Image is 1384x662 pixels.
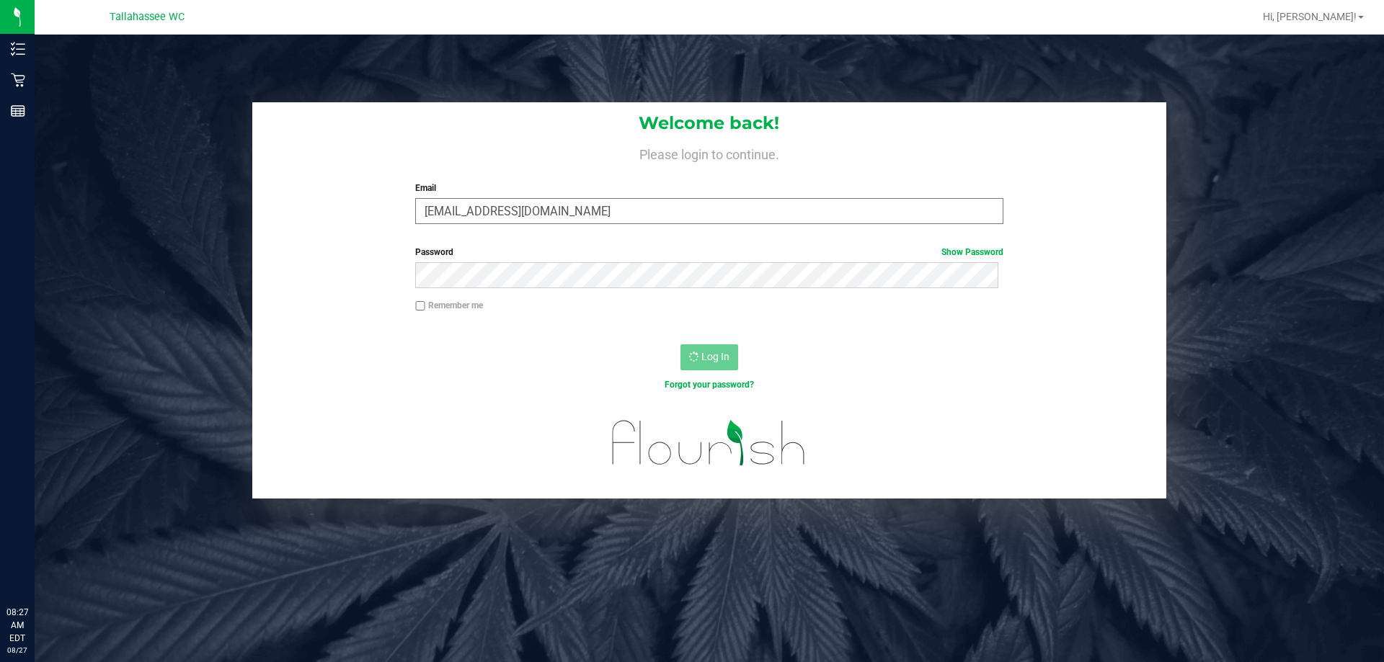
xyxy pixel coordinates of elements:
[415,247,453,257] span: Password
[252,144,1166,161] h4: Please login to continue.
[701,351,729,362] span: Log In
[415,182,1003,194] label: Email
[1263,11,1357,22] span: Hi, [PERSON_NAME]!
[941,247,1003,257] a: Show Password
[665,380,754,390] a: Forgot your password?
[6,645,28,656] p: 08/27
[11,42,25,56] inline-svg: Inventory
[595,406,823,480] img: flourish_logo.svg
[6,606,28,645] p: 08:27 AM EDT
[110,11,185,23] span: Tallahassee WC
[252,114,1166,133] h1: Welcome back!
[11,73,25,87] inline-svg: Retail
[415,299,483,312] label: Remember me
[415,301,425,311] input: Remember me
[11,104,25,118] inline-svg: Reports
[680,344,738,370] button: Log In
